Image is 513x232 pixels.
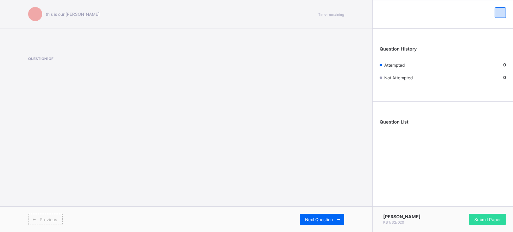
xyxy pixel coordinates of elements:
b: 0 [503,62,506,67]
span: Submit Paper [474,217,501,222]
span: Question List [380,119,408,125]
span: Question History [380,46,417,52]
b: 0 [503,75,506,80]
span: KST/32/020 [383,220,404,224]
span: Attempted [384,62,405,68]
span: [PERSON_NAME] [383,214,420,219]
span: Time remaining [318,12,344,16]
span: Not Attempted [384,75,413,80]
span: Question 1 of [28,57,165,61]
span: Next Question [305,217,333,222]
span: Previous [40,217,57,222]
span: this is our [PERSON_NAME] [46,12,100,17]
